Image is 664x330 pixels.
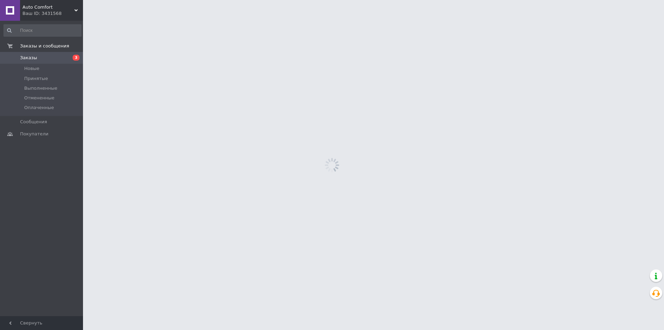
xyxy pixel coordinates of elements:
span: Выполненные [24,85,57,91]
div: Ваш ID: 3431568 [22,10,83,17]
input: Поиск [3,24,82,37]
span: Принятые [24,75,48,82]
span: 3 [73,55,80,61]
span: Отмененные [24,95,54,101]
span: Сообщения [20,119,47,125]
span: Оплаченные [24,105,54,111]
span: Auto Comfort [22,4,74,10]
span: Заказы и сообщения [20,43,69,49]
span: Новые [24,65,39,72]
span: Покупатели [20,131,48,137]
span: Заказы [20,55,37,61]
